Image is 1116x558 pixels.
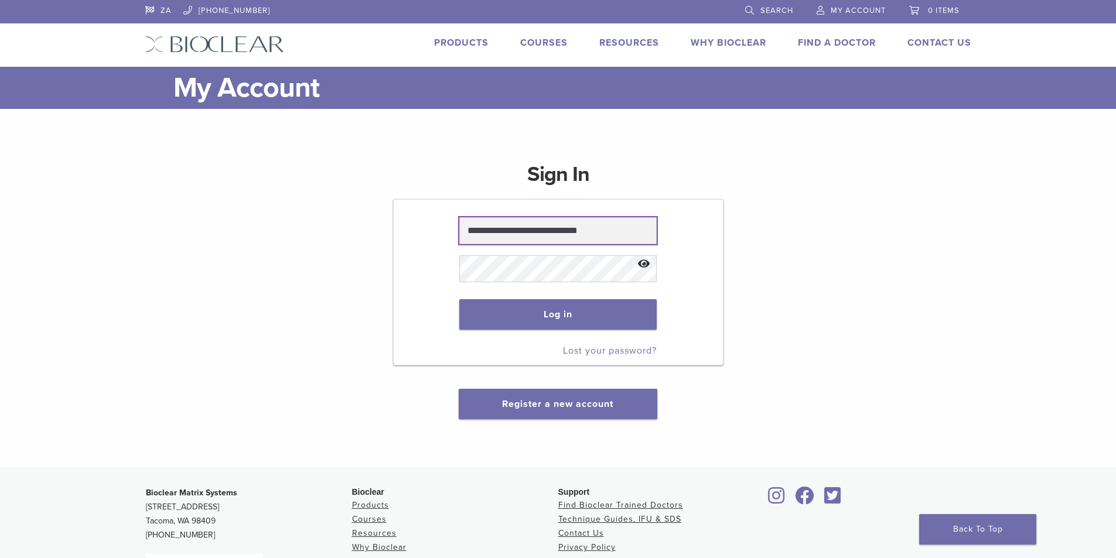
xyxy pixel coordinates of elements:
[459,389,657,419] button: Register a new account
[798,37,876,49] a: Find A Doctor
[928,6,960,15] span: 0 items
[558,528,604,538] a: Contact Us
[563,345,657,357] a: Lost your password?
[173,67,971,109] h1: My Account
[599,37,659,49] a: Resources
[831,6,886,15] span: My Account
[527,160,589,198] h1: Sign In
[352,487,384,497] span: Bioclear
[821,494,845,505] a: Bioclear
[434,37,489,49] a: Products
[558,487,590,497] span: Support
[760,6,793,15] span: Search
[558,514,681,524] a: Technique Guides, IFU & SDS
[558,542,616,552] a: Privacy Policy
[502,398,613,410] a: Register a new account
[691,37,766,49] a: Why Bioclear
[352,528,397,538] a: Resources
[520,37,568,49] a: Courses
[145,36,284,53] img: Bioclear
[352,500,389,510] a: Products
[919,514,1036,545] a: Back To Top
[765,494,789,505] a: Bioclear
[146,486,352,542] p: [STREET_ADDRESS] Tacoma, WA 98409 [PHONE_NUMBER]
[352,514,387,524] a: Courses
[459,299,657,330] button: Log in
[558,500,683,510] a: Find Bioclear Trained Doctors
[791,494,818,505] a: Bioclear
[632,249,657,279] button: Show password
[146,488,237,498] strong: Bioclear Matrix Systems
[907,37,971,49] a: Contact Us
[352,542,407,552] a: Why Bioclear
